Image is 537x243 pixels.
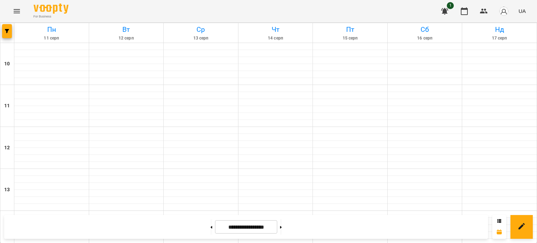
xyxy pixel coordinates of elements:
[4,186,10,194] h6: 13
[389,35,461,42] h6: 16 серп
[463,35,536,42] h6: 17 серп
[8,3,25,20] button: Menu
[4,102,10,110] h6: 11
[15,24,88,35] h6: Пн
[4,144,10,152] h6: 12
[4,60,10,68] h6: 10
[239,35,312,42] h6: 14 серп
[314,24,386,35] h6: Пт
[239,24,312,35] h6: Чт
[90,24,163,35] h6: Вт
[34,3,69,14] img: Voopty Logo
[34,14,69,19] span: For Business
[447,2,454,9] span: 1
[90,35,163,42] h6: 12 серп
[165,35,237,42] h6: 13 серп
[516,5,529,17] button: UA
[314,35,386,42] h6: 15 серп
[463,24,536,35] h6: Нд
[389,24,461,35] h6: Сб
[518,7,526,15] span: UA
[165,24,237,35] h6: Ср
[15,35,88,42] h6: 11 серп
[499,6,509,16] img: avatar_s.png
